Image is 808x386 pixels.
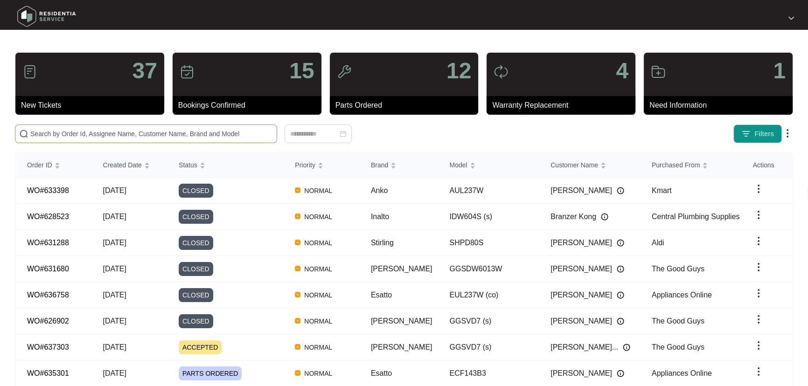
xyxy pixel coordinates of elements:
[617,370,624,377] img: Info icon
[641,153,742,178] th: Purchased From
[652,186,672,194] span: Kmart
[300,211,336,222] span: NORMAL
[742,153,792,178] th: Actions
[741,129,751,138] img: filter icon
[27,160,52,170] span: Order ID
[371,369,392,377] span: Esatto
[295,266,300,271] img: Vercel Logo
[22,64,37,79] img: icon
[652,369,712,377] span: Appliances Online
[27,213,69,221] a: WO#628523
[103,160,142,170] span: Created Date
[601,213,608,221] img: Info icon
[295,187,300,193] img: Vercel Logo
[438,178,539,204] td: AUL237W
[652,317,704,325] span: The Good Guys
[103,343,126,351] span: [DATE]
[616,60,628,82] p: 4
[27,317,69,325] a: WO#626902
[649,100,793,111] p: Need Information
[300,316,336,327] span: NORMAL
[16,153,92,178] th: Order ID
[179,160,197,170] span: Status
[103,186,126,194] span: [DATE]
[103,265,126,273] span: [DATE]
[550,368,612,379] span: [PERSON_NAME]
[446,60,471,82] p: 12
[617,239,624,247] img: Info icon
[371,317,432,325] span: [PERSON_NAME]
[652,291,712,299] span: Appliances Online
[438,256,539,282] td: GGSDW6013W
[14,2,79,30] img: residentia service logo
[103,291,126,299] span: [DATE]
[103,317,126,325] span: [DATE]
[179,210,213,224] span: CLOSED
[27,239,69,247] a: WO#631288
[167,153,284,178] th: Status
[371,213,389,221] span: Inalto
[449,160,467,170] span: Model
[337,64,352,79] img: icon
[550,289,612,301] span: [PERSON_NAME]
[27,186,69,194] a: WO#633398
[550,211,596,222] span: Branzer Kong
[753,288,764,299] img: dropdown arrow
[103,213,126,221] span: [DATE]
[438,153,539,178] th: Model
[179,366,242,380] span: PARTS ORDERED
[550,263,612,275] span: [PERSON_NAME]
[289,60,314,82] p: 15
[371,186,388,194] span: Anko
[438,204,539,230] td: IDW604S (s)
[179,288,213,302] span: CLOSED
[300,237,336,248] span: NORMAL
[550,342,618,353] span: [PERSON_NAME]...
[295,292,300,297] img: Vercel Logo
[652,265,704,273] span: The Good Guys
[492,100,635,111] p: Warranty Replacement
[753,262,764,273] img: dropdown arrow
[651,64,666,79] img: icon
[753,340,764,351] img: dropdown arrow
[371,160,388,170] span: Brand
[27,369,69,377] a: WO#635301
[494,64,508,79] img: icon
[617,317,624,325] img: Info icon
[360,153,439,178] th: Brand
[617,265,624,273] img: Info icon
[178,100,321,111] p: Bookings Confirmed
[371,343,432,351] span: [PERSON_NAME]
[179,340,222,354] span: ACCEPTED
[295,344,300,350] img: Vercel Logo
[438,334,539,360] td: GGSVD7 (s)
[753,366,764,377] img: dropdown arrow
[550,237,612,248] span: [PERSON_NAME]
[753,209,764,221] img: dropdown arrow
[132,60,157,82] p: 37
[773,60,786,82] p: 1
[617,187,624,194] img: Info icon
[550,160,598,170] span: Customer Name
[19,129,28,138] img: search-icon
[623,344,630,351] img: Info icon
[617,291,624,299] img: Info icon
[788,16,794,21] img: dropdown arrow
[179,236,213,250] span: CLOSED
[733,124,782,143] button: filter iconFilters
[300,263,336,275] span: NORMAL
[371,265,432,273] span: [PERSON_NAME]
[179,314,213,328] span: CLOSED
[300,289,336,301] span: NORMAL
[179,184,213,198] span: CLOSED
[179,262,213,276] span: CLOSED
[652,160,700,170] span: Purchased From
[550,185,612,196] span: [PERSON_NAME]
[438,230,539,256] td: SHPD80S
[295,240,300,245] img: Vercel Logo
[295,214,300,219] img: Vercel Logo
[652,213,740,221] span: Central Plumbing Supplies
[753,183,764,194] img: dropdown arrow
[27,265,69,273] a: WO#631680
[295,370,300,376] img: Vercel Logo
